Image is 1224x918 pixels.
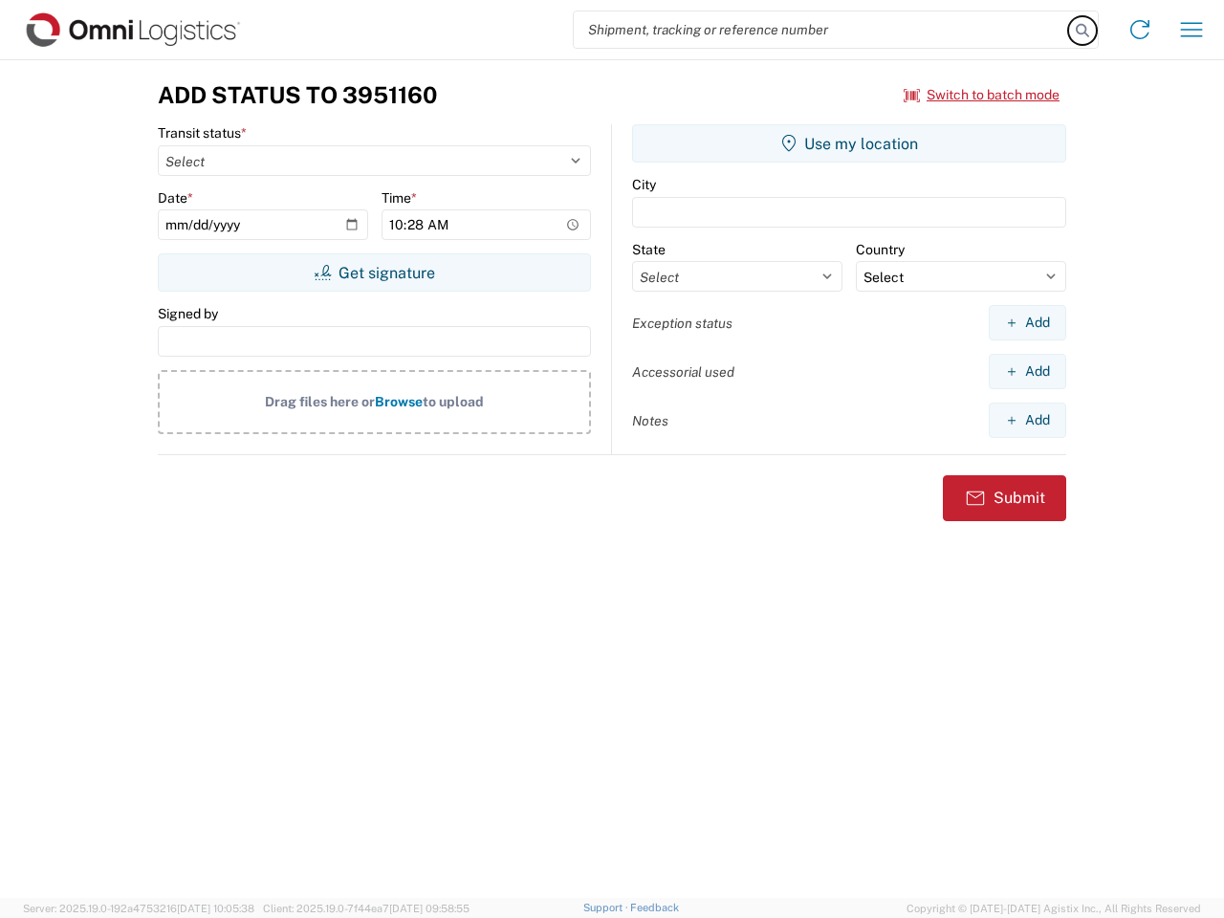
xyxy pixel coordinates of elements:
[423,394,484,409] span: to upload
[632,412,668,429] label: Notes
[177,903,254,914] span: [DATE] 10:05:38
[158,189,193,207] label: Date
[632,363,734,381] label: Accessorial used
[630,902,679,913] a: Feedback
[158,124,247,142] label: Transit status
[158,253,591,292] button: Get signature
[632,241,666,258] label: State
[375,394,423,409] span: Browse
[989,403,1066,438] button: Add
[265,394,375,409] span: Drag files here or
[632,315,732,332] label: Exception status
[632,124,1066,163] button: Use my location
[943,475,1066,521] button: Submit
[904,79,1060,111] button: Switch to batch mode
[158,305,218,322] label: Signed by
[158,81,437,109] h3: Add Status to 3951160
[856,241,905,258] label: Country
[574,11,1069,48] input: Shipment, tracking or reference number
[907,900,1201,917] span: Copyright © [DATE]-[DATE] Agistix Inc., All Rights Reserved
[583,902,631,913] a: Support
[989,305,1066,340] button: Add
[632,176,656,193] label: City
[989,354,1066,389] button: Add
[263,903,470,914] span: Client: 2025.19.0-7f44ea7
[23,903,254,914] span: Server: 2025.19.0-192a4753216
[382,189,417,207] label: Time
[389,903,470,914] span: [DATE] 09:58:55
